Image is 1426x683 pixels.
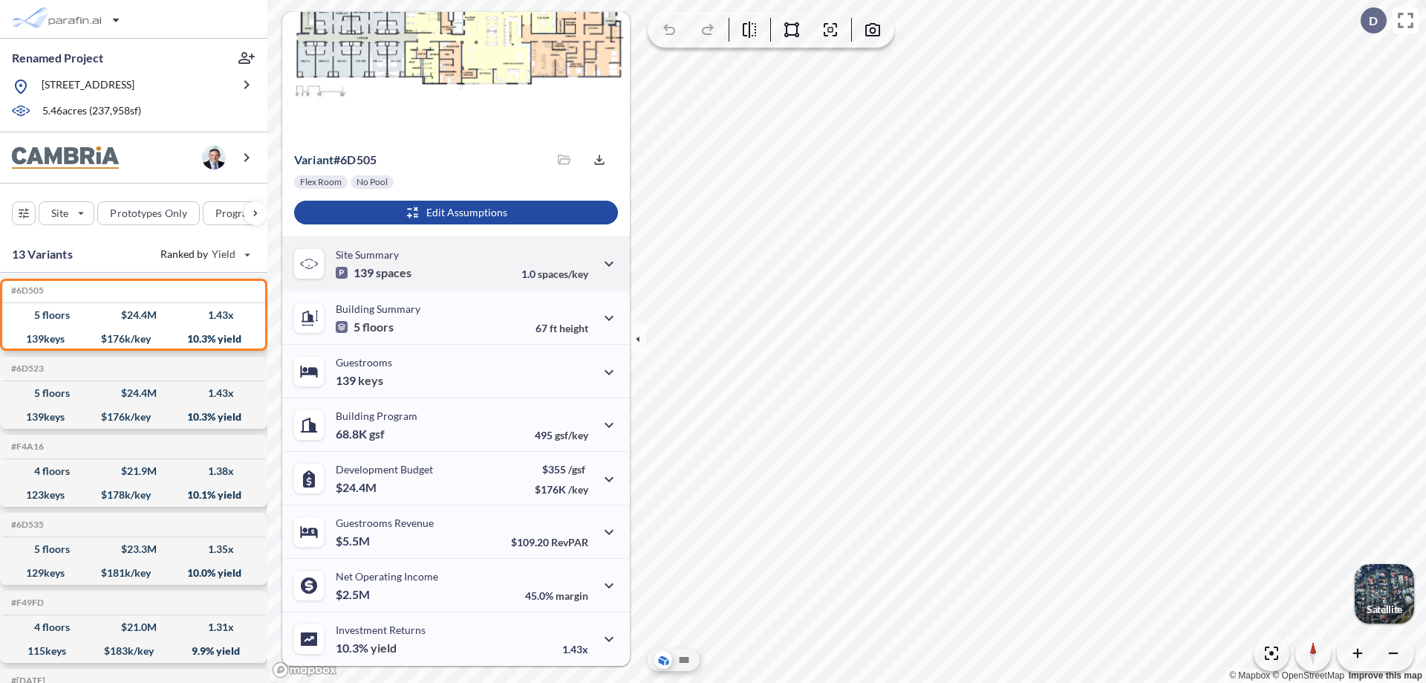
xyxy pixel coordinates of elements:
[369,427,385,441] span: gsf
[8,519,44,530] h5: Click to copy the code
[358,373,383,388] span: keys
[336,427,385,441] p: 68.8K
[336,624,426,636] p: Investment Returns
[300,176,342,188] p: Flex Room
[42,103,141,120] p: 5.46 acres ( 237,958 sf)
[568,483,588,496] span: /key
[336,587,372,602] p: $2.5M
[525,589,588,602] p: 45.0%
[1229,670,1270,681] a: Mapbox
[562,643,588,656] p: 1.43x
[555,429,588,441] span: gsf/key
[538,268,588,280] span: spaces/key
[42,77,134,96] p: [STREET_ADDRESS]
[8,441,44,452] h5: Click to copy the code
[110,206,187,221] p: Prototypes Only
[1272,670,1344,681] a: OpenStreetMap
[336,373,383,388] p: 139
[336,265,411,280] p: 139
[336,356,392,369] p: Guestrooms
[97,201,200,225] button: Prototypes Only
[568,463,585,476] span: /gsf
[12,146,119,169] img: BrandImage
[203,201,283,225] button: Program
[535,322,588,334] p: 67
[336,570,438,583] p: Net Operating Income
[202,146,226,169] img: user logo
[675,651,693,669] button: Site Plan
[212,247,236,262] span: Yield
[556,589,588,602] span: margin
[336,320,394,334] p: 5
[149,242,260,266] button: Ranked by Yield
[336,410,417,422] p: Building Program
[51,206,68,221] p: Site
[511,536,588,548] p: $109.20
[1349,670,1422,681] a: Improve this map
[550,322,557,334] span: ft
[8,598,44,608] h5: Click to copy the code
[535,463,588,476] p: $355
[12,50,103,66] p: Renamed Project
[336,517,434,529] p: Guestrooms Revenue
[336,534,372,548] p: $5.5M
[336,463,433,476] p: Development Budget
[356,176,388,188] p: No Pool
[294,152,333,166] span: Variant
[39,201,94,225] button: Site
[1367,603,1402,615] p: Satellite
[654,651,672,669] button: Aerial View
[215,206,257,221] p: Program
[559,322,588,334] span: height
[8,285,44,296] h5: Click to copy the code
[1355,564,1414,624] button: Switcher ImageSatellite
[12,245,73,263] p: 13 Variants
[426,205,507,220] p: Edit Assumptions
[294,152,377,167] p: # 6d505
[521,268,588,280] p: 1.0
[362,320,394,334] span: floors
[551,536,588,548] span: RevPAR
[272,661,337,679] a: Mapbox homepage
[535,483,588,496] p: $176K
[336,480,379,495] p: $24.4M
[1369,14,1378,27] p: D
[535,429,588,441] p: 495
[336,641,397,656] p: 10.3%
[336,248,399,261] p: Site Summary
[376,265,411,280] span: spaces
[371,641,397,656] span: yield
[1355,564,1414,624] img: Switcher Image
[8,363,44,374] h5: Click to copy the code
[336,302,420,315] p: Building Summary
[294,201,618,224] button: Edit Assumptions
